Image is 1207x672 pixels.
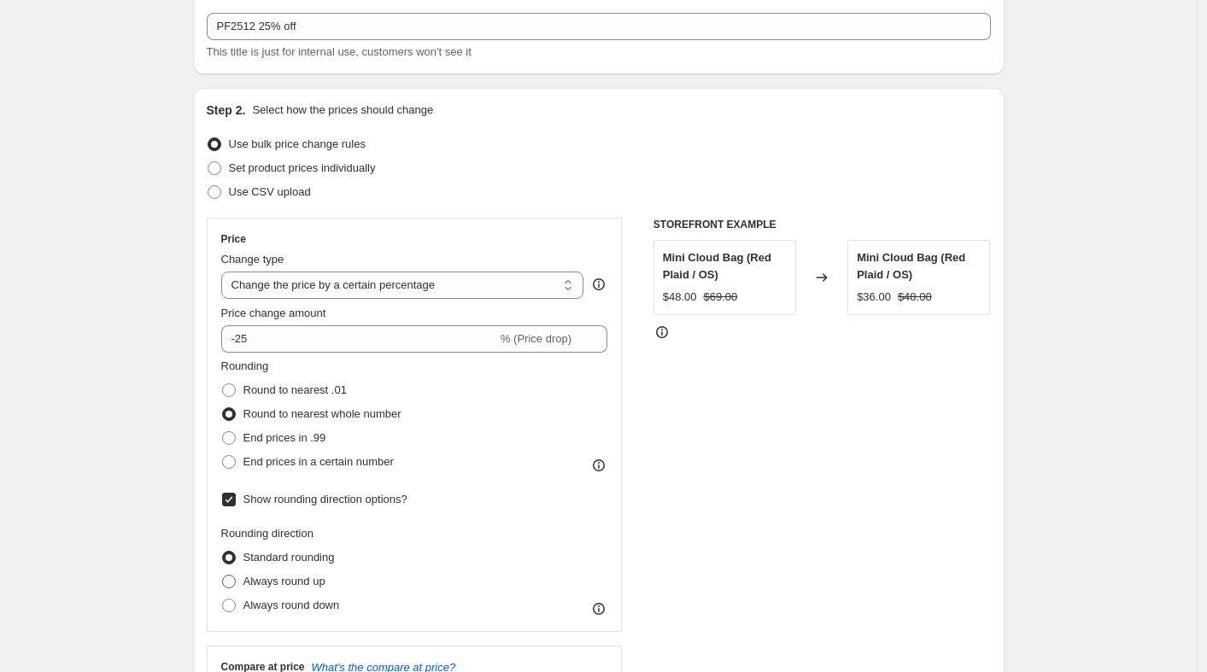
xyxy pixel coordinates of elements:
span: Round to nearest .01 [243,383,347,396]
span: Set product prices individually [229,161,376,174]
span: End prices in a certain number [243,455,394,468]
h6: STOREFRONT EXAMPLE [653,218,991,231]
span: Rounding direction [221,527,313,540]
input: 30% off holiday sale [207,13,991,40]
span: Show rounding direction options? [243,493,407,505]
span: Round to nearest whole number [243,407,401,420]
span: Mini Cloud Bag (Red Plaid / OS) [663,251,771,281]
strike: $69.00 [704,289,738,306]
div: help [590,276,607,293]
span: Standard rounding [243,551,335,564]
span: End prices in .99 [243,431,326,444]
h3: Price [221,232,246,246]
span: Mini Cloud Bag (Red Plaid / OS) [857,251,965,281]
span: Use CSV upload [229,185,311,198]
span: This title is just for internal use, customers won't see it [207,45,472,58]
span: Use bulk price change rules [229,137,366,150]
span: Rounding [221,359,269,372]
span: Always round down [243,599,340,611]
span: Price change amount [221,307,326,319]
span: Change type [221,253,284,266]
h2: Step 2. [207,102,246,119]
input: -15 [221,325,497,353]
span: % (Price drop) [501,332,571,345]
strike: $48.00 [898,289,932,306]
p: Select how the prices should change [252,102,433,119]
span: Always round up [243,575,325,587]
div: $48.00 [663,289,697,306]
div: $36.00 [857,289,891,306]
